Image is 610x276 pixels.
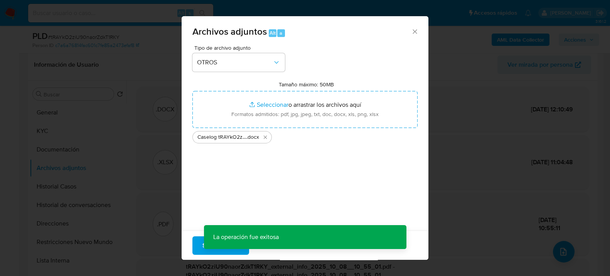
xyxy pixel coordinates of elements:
[192,128,418,143] ul: Archivos seleccionados
[192,25,267,38] span: Archivos adjuntos
[192,53,285,72] button: OTROS
[411,28,418,35] button: Cerrar
[261,133,270,142] button: Eliminar Caselog tRAYkO2ziU90naorZdkT1RKY_2025_08_19_10_13_31.docx
[202,237,239,254] span: Subir archivo
[197,133,246,141] span: Caselog tRAYkO2ziU90naorZdkT1RKY_2025_08_19_10_13_31
[262,237,287,254] span: Cancelar
[192,236,249,254] button: Subir archivo
[270,29,276,37] span: Alt
[197,59,273,66] span: OTROS
[194,45,287,50] span: Tipo de archivo adjunto
[246,133,259,141] span: .docx
[280,29,282,37] span: a
[279,81,334,88] label: Tamaño máximo: 50MB
[204,225,288,249] p: La operación fue exitosa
